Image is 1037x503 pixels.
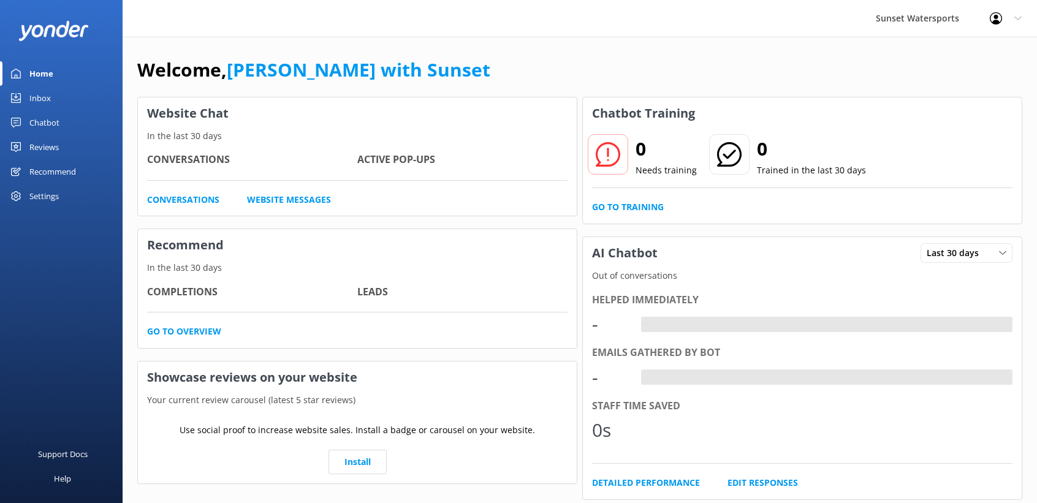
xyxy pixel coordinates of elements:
p: Out of conversations [583,269,1022,282]
div: - [641,317,650,333]
a: Edit Responses [727,476,798,490]
a: Website Messages [247,193,331,206]
p: Needs training [636,164,697,177]
p: Your current review carousel (latest 5 star reviews) [138,393,577,407]
a: Go to overview [147,325,221,338]
h4: Leads [357,284,568,300]
h4: Conversations [147,152,357,168]
h4: Completions [147,284,357,300]
span: Last 30 days [927,246,986,260]
a: Detailed Performance [592,476,700,490]
h3: Website Chat [138,97,577,129]
div: Chatbot [29,110,59,135]
p: Trained in the last 30 days [757,164,866,177]
div: Inbox [29,86,51,110]
div: Help [54,466,71,491]
h3: AI Chatbot [583,237,667,269]
h3: Chatbot Training [583,97,704,129]
h4: Active Pop-ups [357,152,568,168]
div: - [641,369,650,385]
div: Recommend [29,159,76,184]
h2: 0 [636,134,697,164]
div: Helped immediately [592,292,1012,308]
div: Reviews [29,135,59,159]
h3: Showcase reviews on your website [138,361,577,393]
div: Settings [29,184,59,208]
div: Home [29,61,53,86]
a: Install [329,450,387,474]
h2: 0 [757,134,866,164]
div: - [592,309,629,339]
img: yonder-white-logo.png [18,21,89,41]
div: Support Docs [38,442,88,466]
h3: Recommend [138,229,577,261]
p: In the last 30 days [138,129,577,143]
a: Go to Training [592,200,664,214]
p: In the last 30 days [138,261,577,274]
div: 0s [592,415,629,445]
div: - [592,363,629,392]
div: Emails gathered by bot [592,345,1012,361]
a: [PERSON_NAME] with Sunset [227,57,490,82]
div: Staff time saved [592,398,1012,414]
a: Conversations [147,193,219,206]
h1: Welcome, [137,55,490,85]
p: Use social proof to increase website sales. Install a badge or carousel on your website. [180,423,535,437]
